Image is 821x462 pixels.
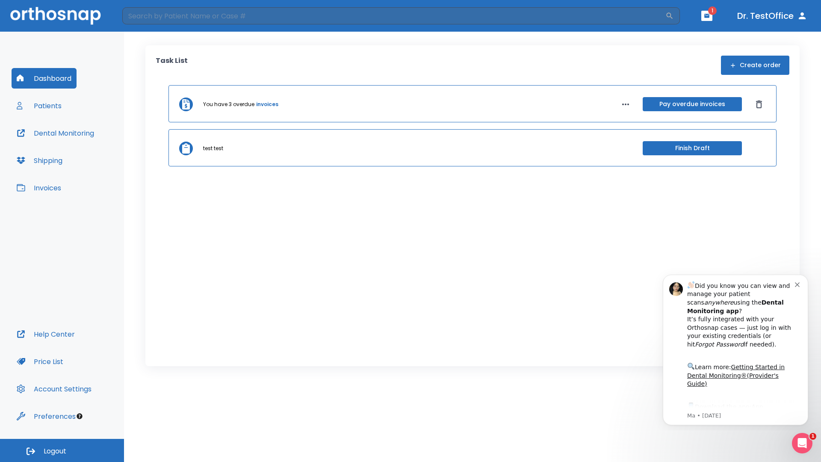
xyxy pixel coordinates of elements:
[12,150,68,171] button: Shipping
[44,447,66,456] span: Logout
[203,101,254,108] p: You have 3 overdue
[752,98,766,111] button: Dismiss
[12,351,68,372] button: Price List
[256,101,278,108] a: invoices
[12,406,81,426] button: Preferences
[12,178,66,198] button: Invoices
[12,68,77,89] button: Dashboard
[12,324,80,344] button: Help Center
[721,56,789,75] button: Create order
[809,433,816,440] span: 1
[708,6,717,15] span: 1
[156,56,188,75] p: Task List
[643,141,742,155] button: Finish Draft
[37,136,113,152] a: App Store
[145,13,152,20] button: Dismiss notification
[734,8,811,24] button: Dr. TestOffice
[10,7,101,24] img: Orthosnap
[650,267,821,430] iframe: Intercom notifications message
[37,134,145,178] div: Download the app: | ​ Let us know if you need help getting started!
[37,145,145,153] p: Message from Ma, sent 7w ago
[12,95,67,116] button: Patients
[12,123,99,143] button: Dental Monitoring
[203,145,223,152] p: test test
[122,7,665,24] input: Search by Patient Name or Case #
[76,412,83,420] div: Tooltip anchor
[12,379,97,399] button: Account Settings
[643,97,742,111] button: Pay overdue invoices
[792,433,812,453] iframe: Intercom live chat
